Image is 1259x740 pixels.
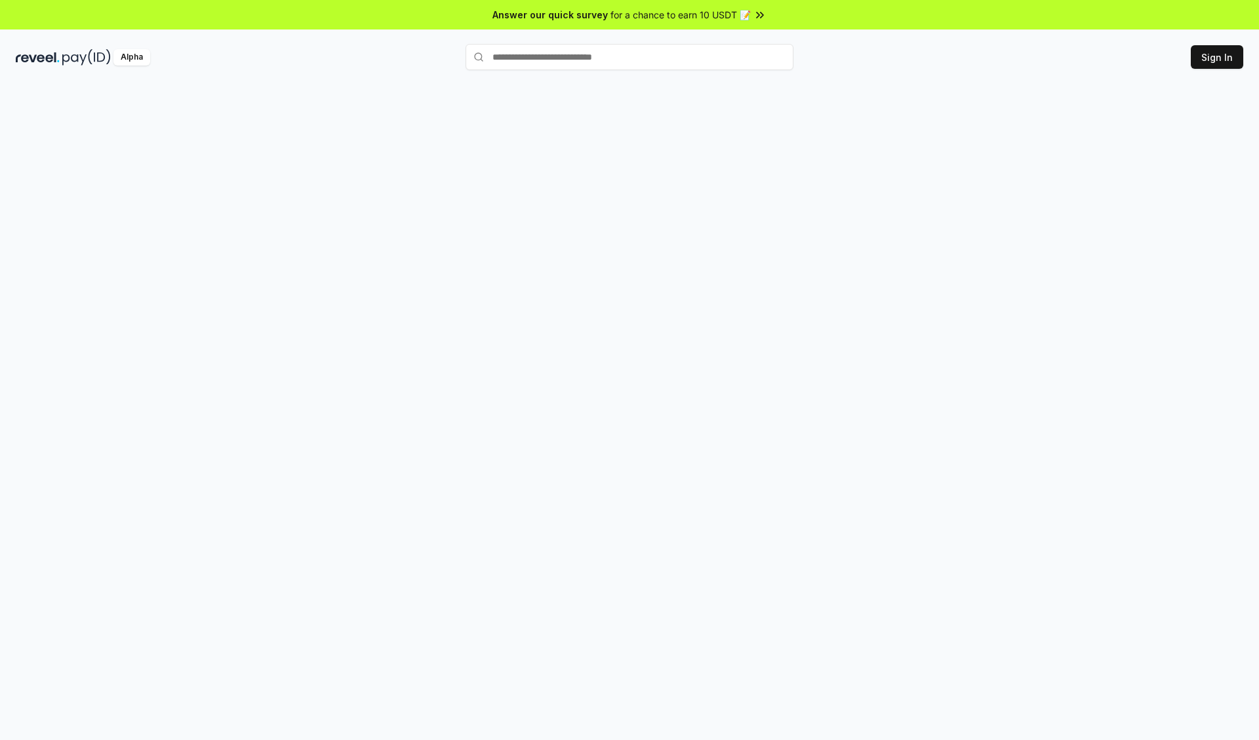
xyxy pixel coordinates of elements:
img: pay_id [62,49,111,66]
span: for a chance to earn 10 USDT 📝 [610,8,751,22]
div: Alpha [113,49,150,66]
img: reveel_dark [16,49,60,66]
span: Answer our quick survey [492,8,608,22]
button: Sign In [1191,45,1243,69]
